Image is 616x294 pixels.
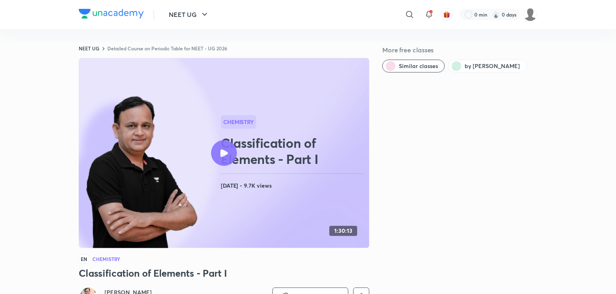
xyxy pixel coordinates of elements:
a: Detailed Course on Periodic Table for NEET - UG 2026 [107,45,227,52]
button: Similar classes [382,60,445,72]
h3: Classification of Elements - Part I [79,267,369,280]
a: Company Logo [79,9,144,21]
h4: Chemistry [92,257,120,261]
img: streak [492,10,500,19]
h4: [DATE] • 9.7K views [221,180,366,191]
img: avatar [443,11,450,18]
button: NEET UG [164,6,214,23]
button: by Ramesh Sharda [448,60,527,72]
h4: 1:30:13 [334,228,352,234]
h5: More free classes [382,45,537,55]
span: by Ramesh Sharda [465,62,520,70]
img: Company Logo [79,9,144,19]
h2: Classification of Elements - Part I [221,135,366,167]
button: avatar [440,8,453,21]
span: EN [79,255,89,263]
img: Sakshi [524,8,537,21]
span: Similar classes [399,62,438,70]
a: NEET UG [79,45,99,52]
